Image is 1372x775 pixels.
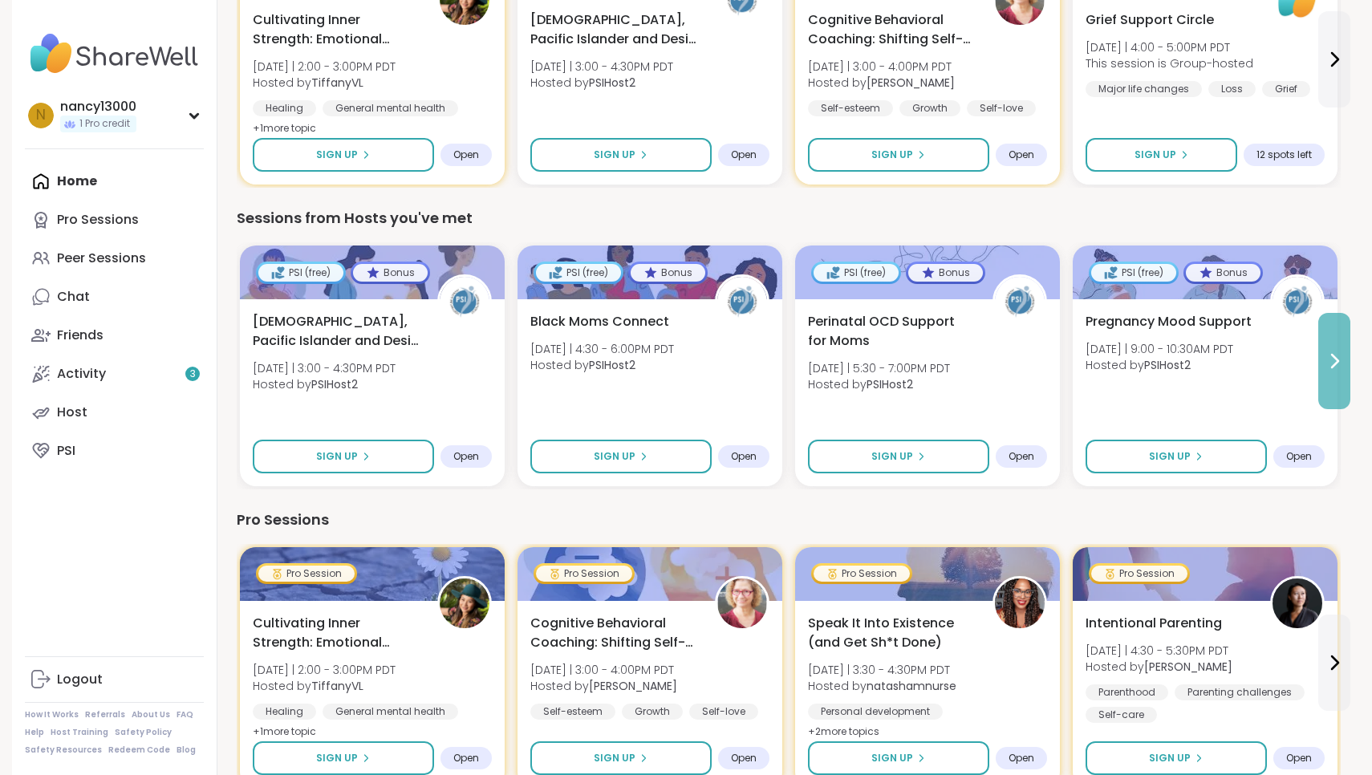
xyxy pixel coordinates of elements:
[808,678,956,694] span: Hosted by
[530,741,712,775] button: Sign Up
[1149,449,1191,464] span: Sign Up
[1144,357,1191,373] b: PSIHost2
[1149,751,1191,765] span: Sign Up
[530,678,677,694] span: Hosted by
[1208,81,1256,97] div: Loss
[530,662,677,678] span: [DATE] | 3:00 - 4:00PM PDT
[1086,357,1233,373] span: Hosted by
[808,704,943,720] div: Personal development
[1086,10,1214,30] span: Grief Support Circle
[57,211,139,229] div: Pro Sessions
[57,365,106,383] div: Activity
[808,100,893,116] div: Self-esteem
[1086,741,1267,775] button: Sign Up
[530,704,615,720] div: Self-esteem
[594,449,635,464] span: Sign Up
[25,201,204,239] a: Pro Sessions
[316,148,358,162] span: Sign Up
[25,432,204,470] a: PSI
[51,727,108,738] a: Host Training
[253,360,396,376] span: [DATE] | 3:00 - 4:30PM PDT
[867,376,913,392] b: PSIHost2
[1009,752,1034,765] span: Open
[594,751,635,765] span: Sign Up
[253,614,420,652] span: Cultivating Inner Strength: Emotional Regulation
[899,100,960,116] div: Growth
[323,704,458,720] div: General mental health
[253,662,396,678] span: [DATE] | 2:00 - 3:00PM PDT
[622,704,683,720] div: Growth
[253,100,316,116] div: Healing
[1286,752,1312,765] span: Open
[814,566,910,582] div: Pro Session
[177,745,196,756] a: Blog
[453,148,479,161] span: Open
[25,239,204,278] a: Peer Sessions
[1256,148,1312,161] span: 12 spots left
[536,566,632,582] div: Pro Session
[253,741,434,775] button: Sign Up
[108,745,170,756] a: Redeem Code
[115,727,172,738] a: Safety Policy
[871,449,913,464] span: Sign Up
[530,10,697,49] span: [DEMOGRAPHIC_DATA], Pacific Islander and Desi Moms Support
[453,752,479,765] span: Open
[25,278,204,316] a: Chat
[808,741,989,775] button: Sign Up
[589,678,677,694] b: [PERSON_NAME]
[353,264,428,282] div: Bonus
[311,376,358,392] b: PSIHost2
[453,450,479,463] span: Open
[1086,39,1253,55] span: [DATE] | 4:00 - 5:00PM PDT
[253,678,396,694] span: Hosted by
[25,355,204,393] a: Activity3
[253,75,396,91] span: Hosted by
[253,138,434,172] button: Sign Up
[440,277,489,327] img: PSIHost2
[867,75,955,91] b: [PERSON_NAME]
[808,440,989,473] button: Sign Up
[1009,450,1034,463] span: Open
[1086,341,1233,357] span: [DATE] | 9:00 - 10:30AM PDT
[25,660,204,699] a: Logout
[731,450,757,463] span: Open
[808,360,950,376] span: [DATE] | 5:30 - 7:00PM PDT
[1086,614,1222,633] span: Intentional Parenting
[808,59,955,75] span: [DATE] | 3:00 - 4:00PM PDT
[536,264,621,282] div: PSI (free)
[1144,659,1232,675] b: [PERSON_NAME]
[867,678,956,694] b: natashamnurse
[808,138,989,172] button: Sign Up
[253,704,316,720] div: Healing
[1009,148,1034,161] span: Open
[995,578,1045,628] img: natashamnurse
[258,264,343,282] div: PSI (free)
[908,264,983,282] div: Bonus
[1175,684,1305,700] div: Parenting challenges
[253,59,396,75] span: [DATE] | 2:00 - 3:00PM PDT
[57,288,90,306] div: Chat
[530,59,673,75] span: [DATE] | 3:00 - 4:30PM PDT
[1262,81,1310,97] div: Grief
[808,75,955,91] span: Hosted by
[57,442,75,460] div: PSI
[808,614,975,652] span: Speak It Into Existence (and Get Sh*t Done)
[1086,643,1232,659] span: [DATE] | 4:30 - 5:30PM PDT
[323,100,458,116] div: General mental health
[1086,684,1168,700] div: Parenthood
[25,393,204,432] a: Host
[1091,264,1176,282] div: PSI (free)
[530,312,669,331] span: Black Moms Connect
[311,75,363,91] b: TiffanyVL
[311,678,363,694] b: TiffanyVL
[731,148,757,161] span: Open
[316,449,358,464] span: Sign Up
[25,26,204,82] img: ShareWell Nav Logo
[530,341,674,357] span: [DATE] | 4:30 - 6:00PM PDT
[530,614,697,652] span: Cognitive Behavioral Coaching: Shifting Self-Talk
[871,148,913,162] span: Sign Up
[190,367,196,381] span: 3
[1086,81,1202,97] div: Major life changes
[25,727,44,738] a: Help
[253,440,434,473] button: Sign Up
